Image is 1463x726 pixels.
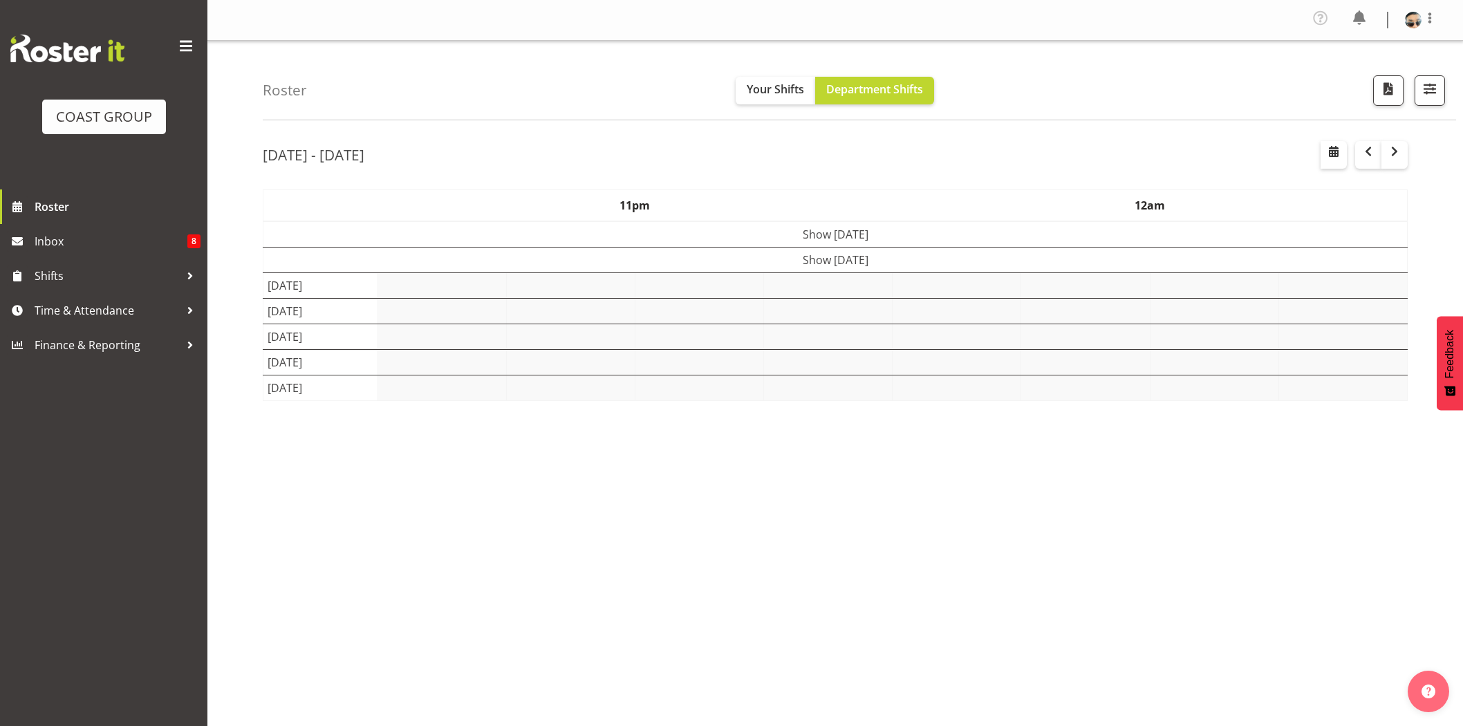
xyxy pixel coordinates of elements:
[747,82,804,97] span: Your Shifts
[1373,75,1404,106] button: Download a PDF of the roster according to the set date range.
[815,77,934,104] button: Department Shifts
[263,273,378,299] td: [DATE]
[1405,12,1422,28] img: aof-anujarawat71d0d1c466b097e0dd92e270e9672f26.png
[56,106,152,127] div: COAST GROUP
[263,82,307,98] h4: Roster
[263,146,364,164] h2: [DATE] - [DATE]
[35,196,201,217] span: Roster
[263,324,378,350] td: [DATE]
[35,335,180,355] span: Finance & Reporting
[1321,141,1347,169] button: Select a specific date within the roster.
[35,231,187,252] span: Inbox
[263,350,378,375] td: [DATE]
[187,234,201,248] span: 8
[1415,75,1445,106] button: Filter Shifts
[1444,330,1456,378] span: Feedback
[263,299,378,324] td: [DATE]
[1437,316,1463,410] button: Feedback - Show survey
[736,77,815,104] button: Your Shifts
[263,248,1408,273] td: Show [DATE]
[893,190,1408,222] th: 12am
[378,190,893,222] th: 11pm
[1422,685,1435,698] img: help-xxl-2.png
[10,35,124,62] img: Rosterit website logo
[263,221,1408,248] td: Show [DATE]
[263,375,378,401] td: [DATE]
[35,266,180,286] span: Shifts
[826,82,923,97] span: Department Shifts
[35,300,180,321] span: Time & Attendance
